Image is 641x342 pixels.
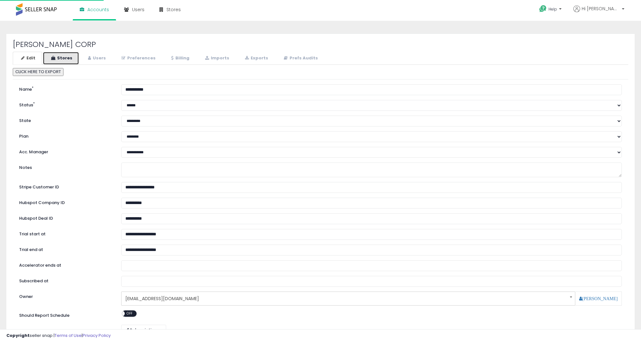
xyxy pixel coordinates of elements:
[6,333,111,339] div: seller snap | |
[14,147,116,155] label: Acc. Manager
[14,260,116,269] label: Accelerator ends at
[163,52,196,65] a: Billing
[13,52,42,65] a: Edit
[14,182,116,190] label: Stripe Customer ID
[55,332,82,338] a: Terms of Use
[14,100,116,108] label: Status
[197,52,236,65] a: Imports
[13,68,63,76] button: CLICK HERE TO EXPORT
[13,40,628,49] h2: [PERSON_NAME] CORP
[14,163,116,171] label: Notes
[573,5,624,20] a: Hi [PERSON_NAME]
[237,52,275,65] a: Exports
[14,131,116,140] label: Plan
[132,6,144,13] span: Users
[166,6,181,13] span: Stores
[549,6,557,12] span: Help
[14,229,116,237] label: Trial start at
[19,294,33,300] label: Owner
[539,5,547,13] i: Get Help
[19,313,70,319] label: Should Report Schedule
[43,52,79,65] a: Stores
[14,116,116,124] label: State
[83,332,111,338] a: Privacy Policy
[125,293,563,304] span: [EMAIL_ADDRESS][DOMAIN_NAME]
[87,6,109,13] span: Accounts
[14,213,116,222] label: Hubspot Deal ID
[14,198,116,206] label: Hubspot Company ID
[582,5,620,12] span: Hi [PERSON_NAME]
[579,296,618,301] a: [PERSON_NAME]
[113,52,162,65] a: Preferences
[125,311,135,316] span: OFF
[121,325,166,336] button: Subscriptions
[6,332,30,338] strong: Copyright
[276,52,325,65] a: Prefs Audits
[14,276,116,284] label: Subscribed at
[14,84,116,93] label: Name
[80,52,113,65] a: Users
[14,245,116,253] label: Trial end at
